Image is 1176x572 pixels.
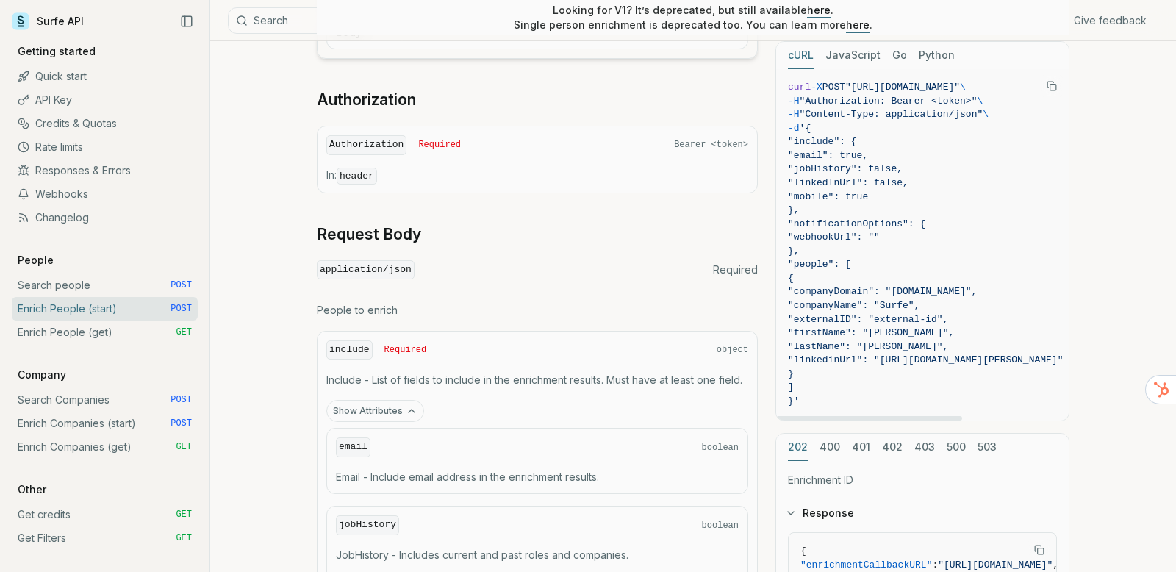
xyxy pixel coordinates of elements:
span: "linkedinUrl": "[URL][DOMAIN_NAME][PERSON_NAME]" [788,354,1063,365]
button: Copy Text [1028,539,1050,561]
span: "webhookUrl": "" [788,232,880,243]
code: Authorization [326,135,406,155]
span: }, [788,246,800,257]
span: ] [788,382,794,393]
p: JobHistory - Includes current and past roles and companies. [336,548,739,562]
span: -H [788,109,800,120]
span: "lastName": "[PERSON_NAME]", [788,341,948,352]
span: boolean [702,442,739,454]
span: "Authorization: Bearer <token>" [800,96,978,107]
span: '{ [800,123,811,134]
a: Credits & Quotas [12,112,198,135]
span: curl [788,82,811,93]
a: Search people POST [12,274,198,297]
button: 202 [788,434,808,461]
a: Search Companies POST [12,388,198,412]
a: Give feedback [1074,13,1147,28]
button: cURL [788,42,814,69]
a: Responses & Errors [12,159,198,182]
p: In: [326,168,748,184]
code: email [336,437,370,457]
span: GET [176,441,192,453]
span: GET [176,532,192,544]
span: : [932,560,938,571]
span: "externalID": "external-id", [788,314,948,325]
span: }, [788,204,800,215]
button: Search⌘K [228,7,595,34]
span: "[URL][DOMAIN_NAME]" [845,82,960,93]
p: Getting started [12,44,101,59]
span: "Content-Type: application/json" [800,109,983,120]
span: , [1053,560,1058,571]
a: Request Body [317,224,421,245]
span: GET [176,326,192,338]
code: include [326,340,373,360]
span: "enrichmentCallbackURL" [800,560,932,571]
span: POST [822,82,845,93]
a: Get credits GET [12,503,198,526]
span: "[URL][DOMAIN_NAME]" [938,560,1053,571]
span: } [788,368,794,379]
span: "people": [ [788,259,851,270]
span: "mobile": true [788,191,868,202]
span: POST [171,303,192,315]
button: Show Attributes [326,400,424,422]
button: 401 [852,434,870,461]
span: GET [176,509,192,521]
a: Changelog [12,206,198,229]
a: Webhooks [12,182,198,206]
span: boolean [702,520,739,532]
a: Enrich People (start) POST [12,297,198,321]
span: \ [977,96,983,107]
span: object [717,344,748,356]
p: Enrichment ID [788,473,1057,487]
button: 403 [914,434,935,461]
p: Company [12,368,72,382]
button: 500 [947,434,966,461]
span: -H [788,96,800,107]
p: People to enrich [317,303,758,318]
a: Quick start [12,65,198,88]
a: API Key [12,88,198,112]
span: Required [713,262,758,277]
button: Response [776,494,1069,532]
span: Required [418,139,461,151]
p: Other [12,482,52,497]
span: Required [384,344,427,356]
span: "companyDomain": "[DOMAIN_NAME]", [788,286,977,297]
button: 503 [978,434,997,461]
button: JavaScript [825,42,881,69]
button: 402 [882,434,903,461]
a: Authorization [317,90,416,110]
span: POST [171,418,192,429]
p: Looking for V1? It’s deprecated, but still available . Single person enrichment is deprecated too... [514,3,872,32]
span: { [800,546,806,557]
span: -X [811,82,822,93]
span: "companyName": "Surfe", [788,300,919,311]
code: jobHistory [336,515,399,535]
span: POST [171,279,192,291]
a: here [807,4,831,16]
button: Copy Text [1041,75,1063,97]
span: POST [171,394,192,406]
span: -d [788,123,800,134]
span: \ [983,109,989,120]
span: "jobHistory": false, [788,163,903,174]
span: "firstName": "[PERSON_NAME]", [788,327,954,338]
code: header [337,168,377,185]
span: "linkedInUrl": false, [788,177,908,188]
span: "include": { [788,136,857,147]
p: People [12,253,60,268]
a: Enrich Companies (get) GET [12,435,198,459]
button: Collapse Sidebar [176,10,198,32]
span: "email": true, [788,150,868,161]
span: }' [788,396,800,407]
p: Include - List of fields to include in the enrichment results. Must have at least one field. [326,373,748,387]
button: Python [919,42,955,69]
a: Enrich Companies (start) POST [12,412,198,435]
a: Enrich People (get) GET [12,321,198,344]
span: "notificationOptions": { [788,218,925,229]
span: \ [960,82,966,93]
button: 400 [820,434,840,461]
button: Go [892,42,907,69]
